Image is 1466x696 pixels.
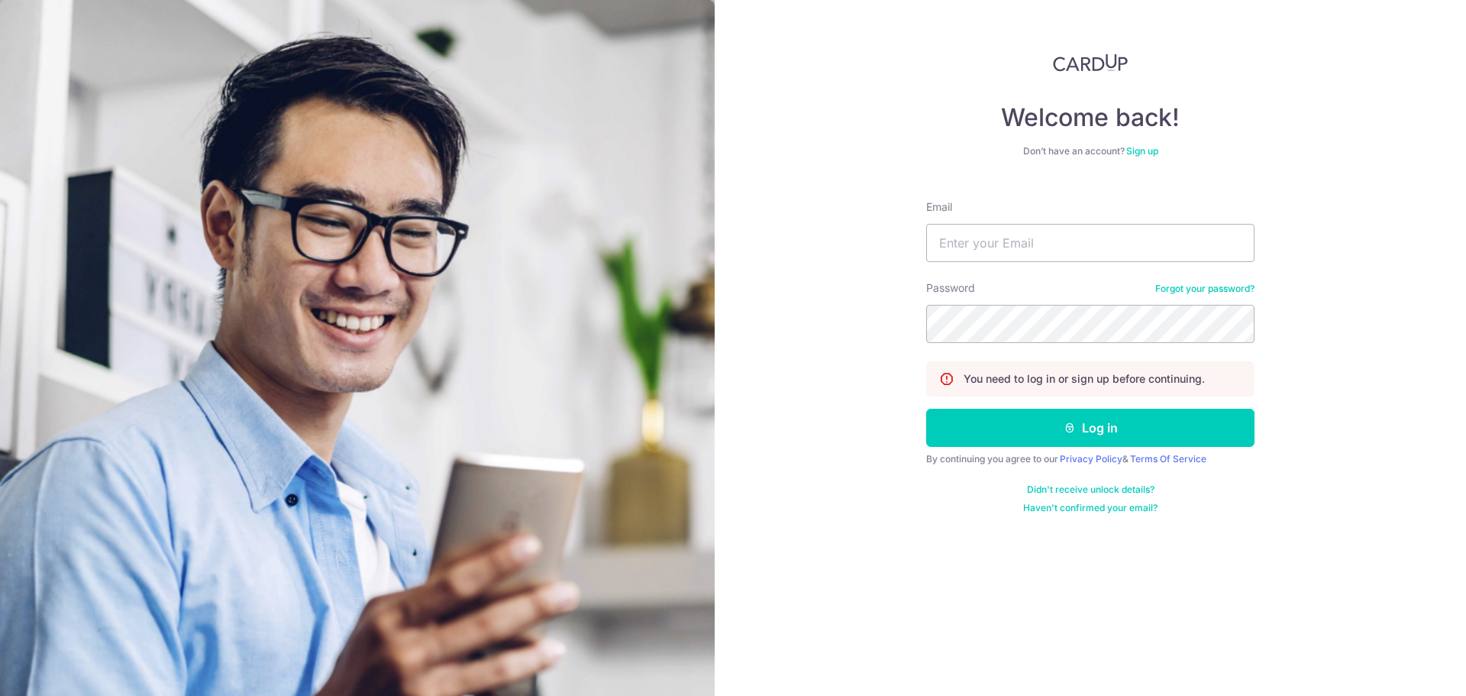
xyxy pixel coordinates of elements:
a: Sign up [1126,145,1158,157]
label: Email [926,199,952,215]
h4: Welcome back! [926,102,1254,133]
a: Haven't confirmed your email? [1023,502,1158,514]
a: Forgot your password? [1155,283,1254,295]
a: Privacy Policy [1060,453,1122,465]
input: Enter your Email [926,224,1254,262]
button: Log in [926,409,1254,447]
a: Terms Of Service [1130,453,1206,465]
div: Don’t have an account? [926,145,1254,157]
p: You need to log in or sign up before continuing. [964,371,1205,387]
a: Didn't receive unlock details? [1027,484,1154,496]
img: CardUp Logo [1053,53,1128,72]
label: Password [926,280,975,296]
div: By continuing you agree to our & [926,453,1254,465]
